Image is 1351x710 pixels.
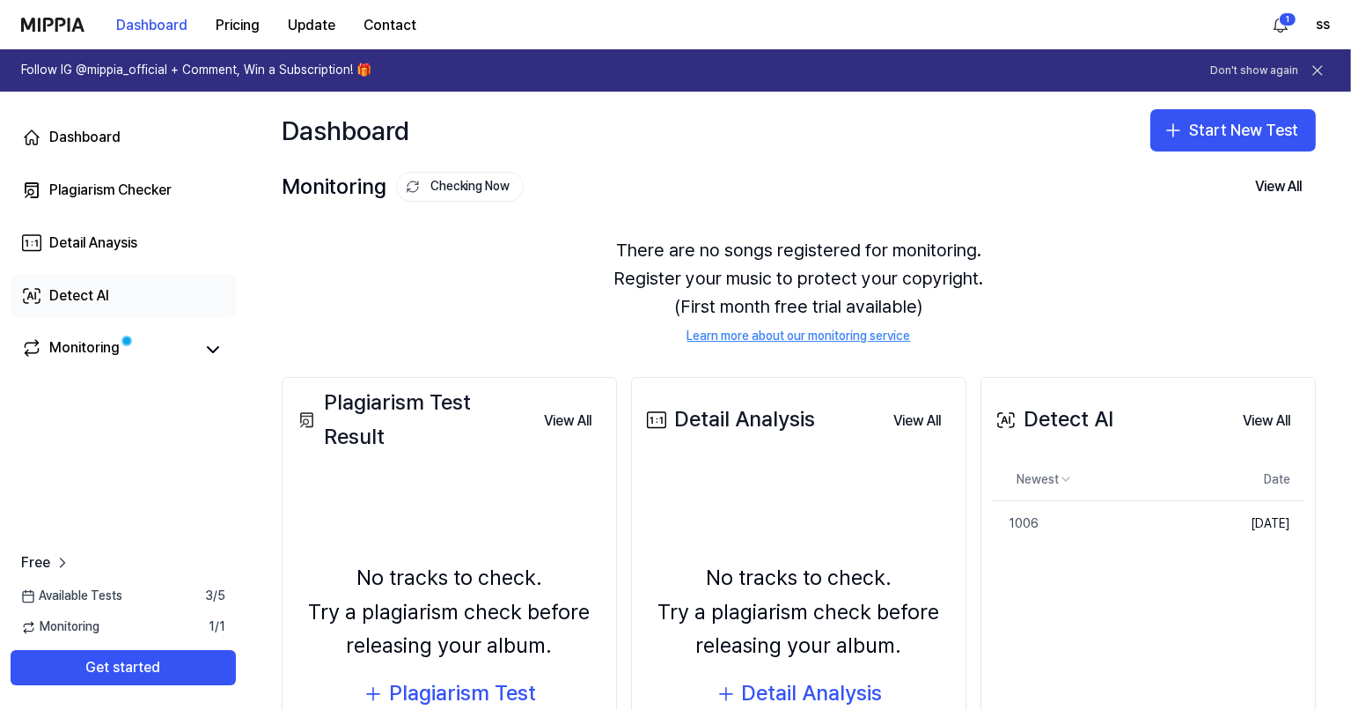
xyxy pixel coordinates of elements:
div: Dashboard [49,127,121,148]
a: Dashboard [11,116,236,159]
span: 1 / 1 [209,618,225,636]
div: Dashboard [282,109,409,152]
span: Free [21,552,50,573]
button: Checking Now [396,172,524,202]
a: View All [1229,402,1304,439]
td: [DATE] [1202,501,1304,547]
span: Available Tests [21,588,122,605]
button: View All [530,403,606,439]
a: View All [530,402,606,439]
div: Detect AI [992,403,1113,436]
button: View All [1241,169,1316,204]
a: Detect AI [11,275,236,317]
div: No tracks to check. Try a plagiarism check before releasing your album. [293,561,606,662]
button: Plagiarism Test [363,677,536,710]
div: Monitoring [282,170,524,203]
img: logo [21,18,84,32]
img: 알림 [1270,14,1291,35]
a: Update [274,1,349,49]
div: Plagiarism Checker [49,180,172,201]
a: Learn more about our monitoring service [687,328,911,345]
div: Detail Analysis [742,677,883,710]
button: Detail Analysis [716,677,883,710]
button: 알림1 [1267,11,1295,39]
a: 1006 [992,501,1202,547]
div: 1006 [992,515,1039,533]
span: 3 / 5 [205,588,225,605]
div: Detail Anaysis [49,233,137,254]
div: There are no songs registered for monitoring. Register your music to protect your copyright. (Fir... [282,215,1316,366]
div: Plagiarism Test [389,677,536,710]
h1: Follow IG @mippia_official + Comment, Win a Subscription! 🎁 [21,62,371,79]
a: View All [879,402,955,439]
div: 1 [1279,12,1296,26]
button: View All [1229,403,1304,439]
button: ss [1316,14,1330,35]
button: Contact [349,8,430,43]
button: Start New Test [1150,109,1316,152]
button: View All [879,403,955,439]
a: Free [21,552,71,573]
div: Monitoring [49,337,120,362]
a: Monitoring [21,337,194,362]
div: Detail Analysis [642,403,815,436]
button: Don't show again [1210,63,1298,78]
div: Plagiarism Test Result [293,386,530,454]
button: Pricing [202,8,274,43]
button: Dashboard [102,8,202,43]
button: Get started [11,650,236,685]
button: Update [274,8,349,43]
div: Detect AI [49,285,109,307]
th: Date [1202,459,1304,501]
span: Monitoring [21,618,99,636]
a: Plagiarism Checker [11,169,236,211]
div: No tracks to check. Try a plagiarism check before releasing your album. [642,561,955,662]
a: Detail Anaysis [11,222,236,264]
